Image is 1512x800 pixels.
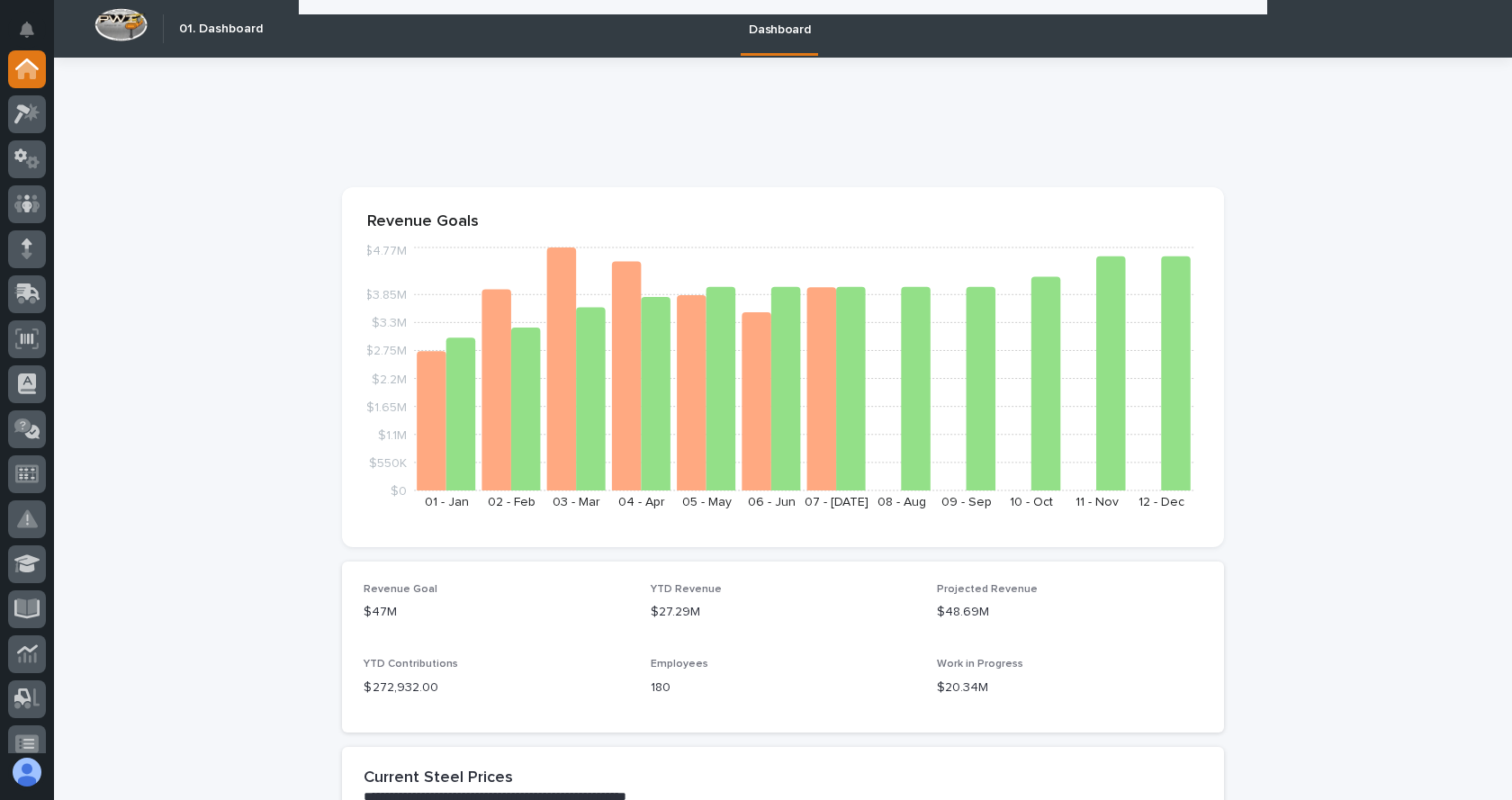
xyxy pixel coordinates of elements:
[364,603,629,622] p: $47M
[941,496,992,508] text: 09 - Sep
[8,753,46,791] button: users-avatar
[364,679,629,697] p: $ 272,932.00
[94,8,148,41] img: Workspace Logo
[22,22,46,50] div: Notifications
[1138,496,1184,508] text: 12 - Dec
[1075,496,1119,508] text: 11 - Nov
[372,373,407,385] tspan: $2.2M
[391,485,407,498] tspan: $0
[364,584,437,595] span: Revenue Goal
[364,289,407,301] tspan: $3.85M
[651,659,708,670] span: Employees
[366,400,407,413] tspan: $1.65M
[378,428,407,441] tspan: $1.1M
[553,496,600,508] text: 03 - Mar
[651,584,722,595] span: YTD Revenue
[748,496,796,508] text: 06 - Jun
[1010,496,1053,508] text: 10 - Oct
[364,659,458,670] span: YTD Contributions
[682,496,732,508] text: 05 - May
[805,496,868,508] text: 07 - [DATE]
[425,496,469,508] text: 01 - Jan
[372,317,407,329] tspan: $3.3M
[369,456,407,469] tspan: $550K
[877,496,926,508] text: 08 - Aug
[618,496,665,508] text: 04 - Apr
[364,245,407,257] tspan: $4.77M
[937,603,1202,622] p: $48.69M
[651,603,916,622] p: $27.29M
[367,212,1199,232] p: Revenue Goals
[364,769,513,788] h2: Current Steel Prices
[8,11,46,49] button: Notifications
[179,22,263,37] h2: 01. Dashboard
[937,659,1023,670] span: Work in Progress
[651,679,916,697] p: 180
[488,496,535,508] text: 02 - Feb
[937,584,1038,595] span: Projected Revenue
[937,679,1202,697] p: $20.34M
[365,345,407,357] tspan: $2.75M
